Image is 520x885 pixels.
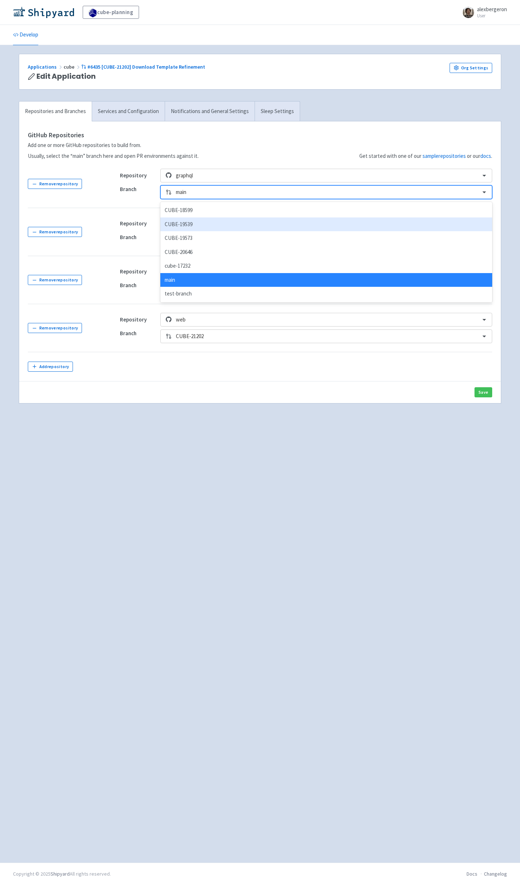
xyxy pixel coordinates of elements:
strong: Branch [120,186,136,193]
div: CUBE-20646 [160,245,492,259]
a: cube-planning [83,6,139,19]
button: Addrepository [28,362,73,372]
div: CUBE-19539 [160,217,492,232]
a: alexbergeron User [458,7,507,18]
a: Org Settings [450,63,492,73]
div: Copyright © 2025 All rights reserved. [13,870,111,878]
div: test-branch [160,287,492,301]
button: Removerepository [28,275,82,285]
small: User [477,13,507,18]
p: Add one or more GitHub repositories to build from. [28,141,199,150]
span: cube [64,64,81,70]
a: docs [480,152,491,159]
div: CUBE-19573 [160,231,492,245]
div: CUBE-18599 [160,203,492,217]
a: Develop [13,25,38,45]
div: main [160,273,492,287]
a: #6435 [CUBE-21202] Download Template Refinement [81,64,206,70]
a: Docs [467,871,477,877]
strong: Repository [120,268,147,275]
p: Get started with one of our or our . [359,152,492,160]
a: samplerepositories [422,152,466,159]
span: alexbergeron [477,6,507,13]
a: Repositories and Branches [19,102,92,121]
strong: Repository [120,220,147,227]
button: Removerepository [28,227,82,237]
span: Edit Application [36,72,96,81]
div: cube-17232 [160,259,492,273]
button: Save [474,387,492,397]
button: Removerepository [28,323,82,333]
a: Shipyard [51,871,70,877]
a: Notifications and General Settings [165,102,255,121]
a: Sleep Settings [255,102,300,121]
a: Services and Configuration [92,102,165,121]
strong: Branch [120,234,136,241]
strong: Branch [120,282,136,289]
a: Changelog [484,871,507,877]
img: Shipyard logo [13,7,74,18]
strong: Branch [120,330,136,337]
a: Applications [28,64,64,70]
strong: GitHub Repositories [28,131,84,139]
strong: Repository [120,172,147,179]
p: Usually, select the “main” branch here and open PR environments against it. [28,152,199,160]
strong: Repository [120,316,147,323]
button: Removerepository [28,179,82,189]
